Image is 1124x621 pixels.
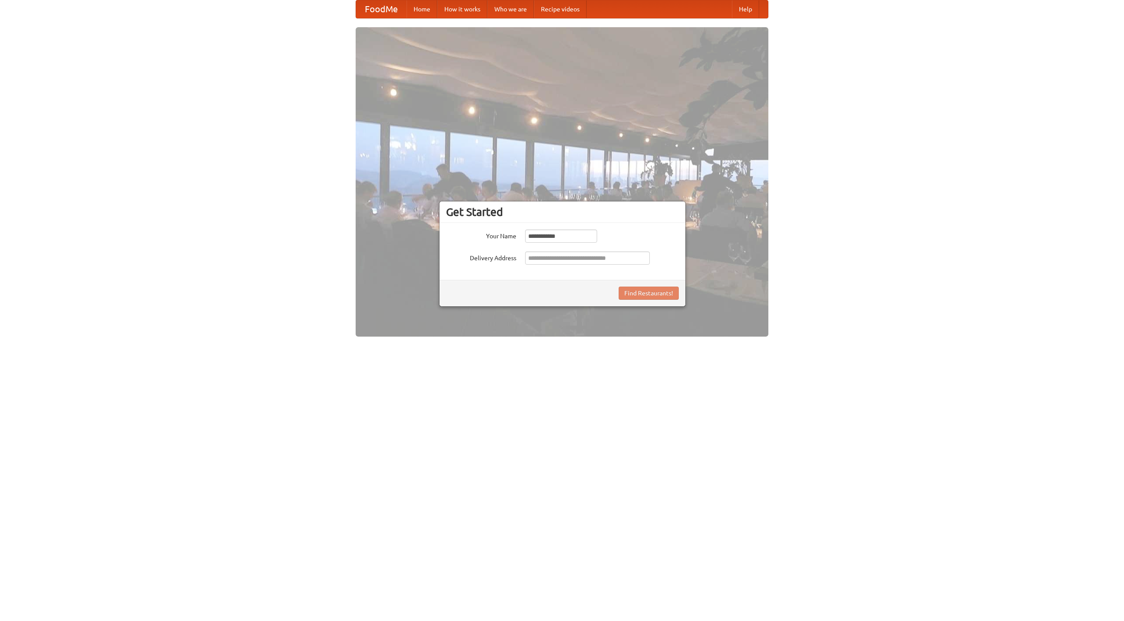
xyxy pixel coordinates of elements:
label: Your Name [446,230,516,241]
a: FoodMe [356,0,407,18]
h3: Get Started [446,205,679,219]
a: Recipe videos [534,0,587,18]
a: Home [407,0,437,18]
label: Delivery Address [446,251,516,262]
a: Who we are [487,0,534,18]
button: Find Restaurants! [619,287,679,300]
a: Help [732,0,759,18]
a: How it works [437,0,487,18]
